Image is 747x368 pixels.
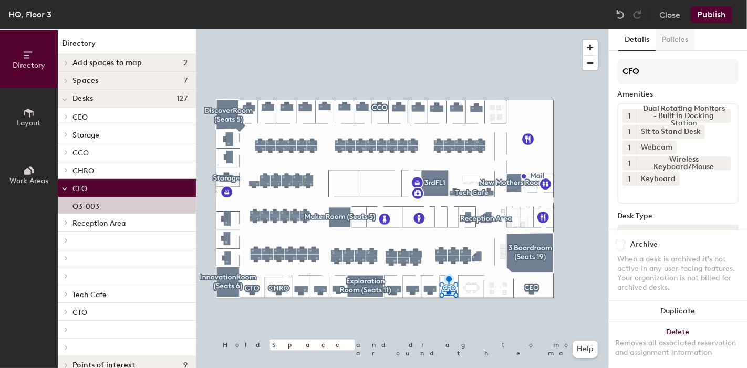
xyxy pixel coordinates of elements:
[622,125,636,139] button: 1
[632,9,642,20] img: Redo
[184,77,188,85] span: 7
[617,212,739,220] div: Desk Type
[622,156,636,170] button: 1
[573,341,598,358] button: Help
[656,29,694,51] button: Policies
[615,9,626,20] img: Undo
[72,199,99,211] p: O3-003
[17,119,41,128] span: Layout
[183,59,188,67] span: 2
[628,111,631,122] span: 1
[622,141,636,154] button: 1
[72,113,88,122] span: CEO
[72,184,87,193] span: CFO
[609,301,747,322] button: Duplicate
[72,94,93,103] span: Desks
[58,38,196,54] h1: Directory
[617,255,739,292] div: When a desk is archived it's not active in any user-facing features. Your organization is not bil...
[615,339,741,358] div: Removes all associated reservation and assignment information
[72,166,94,175] span: CHRO
[72,290,107,299] span: Tech Cafe
[13,61,45,70] span: Directory
[177,94,188,103] span: 127
[622,109,636,123] button: 1
[72,308,87,317] span: CTO
[636,125,705,139] div: Sit to Stand Desk
[72,219,126,228] span: Reception Area
[628,174,631,185] span: 1
[8,8,51,21] div: HQ, Floor 3
[636,156,731,170] div: Wireless Keyboard/Mouse
[72,59,142,67] span: Add spaces to map
[628,158,631,169] span: 1
[636,172,680,186] div: Keyboard
[659,6,680,23] button: Close
[628,142,631,153] span: 1
[72,131,99,140] span: Storage
[691,6,732,23] button: Publish
[636,109,731,123] div: Dual Rotating Monitors - Built in Docking Station
[617,90,739,99] div: Amenities
[622,172,636,186] button: 1
[72,149,89,157] span: CCO
[617,225,739,244] button: Assigned
[630,240,658,249] div: Archive
[9,176,48,185] span: Work Areas
[636,141,677,154] div: Webcam
[628,127,631,138] span: 1
[72,77,99,85] span: Spaces
[609,322,747,368] button: DeleteRemoves all associated reservation and assignment information
[618,29,656,51] button: Details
